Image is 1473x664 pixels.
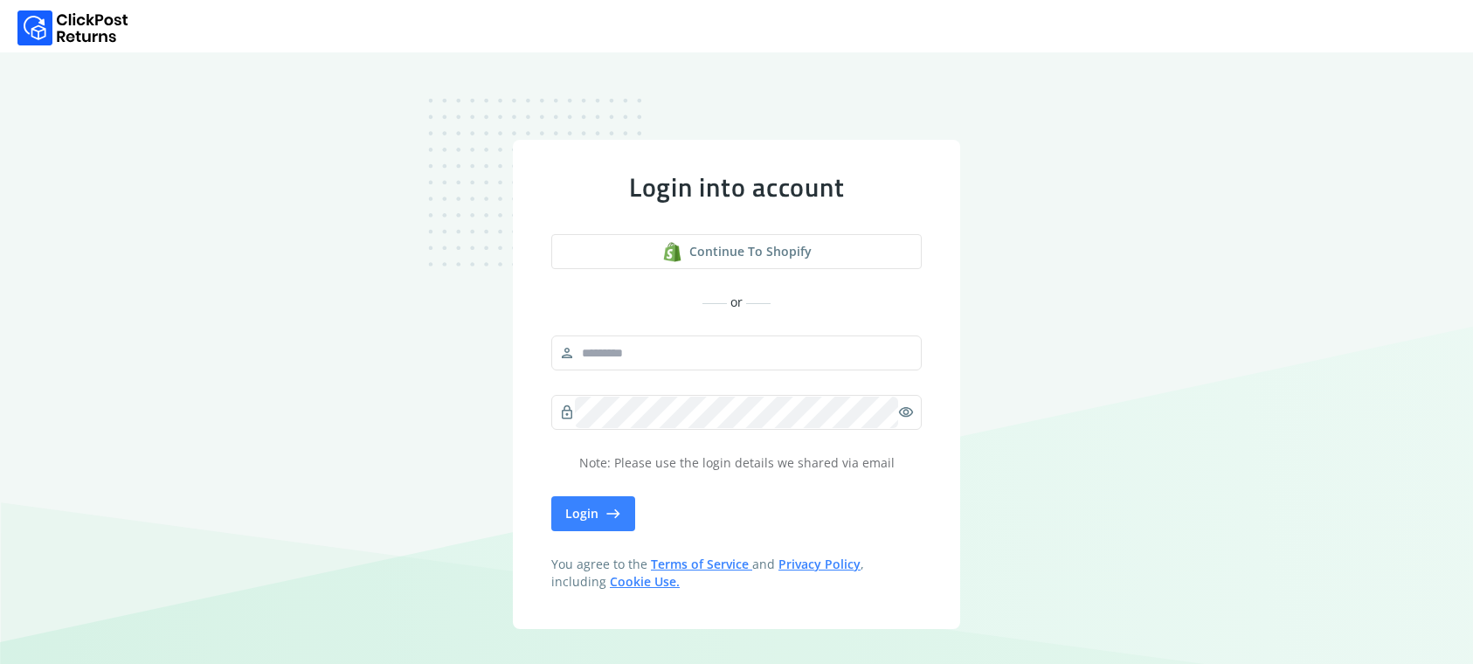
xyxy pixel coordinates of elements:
[551,171,922,203] div: Login into account
[778,556,861,572] a: Privacy Policy
[551,294,922,311] div: or
[17,10,128,45] img: Logo
[610,573,680,590] a: Cookie Use.
[605,501,621,526] span: east
[662,242,682,262] img: shopify logo
[651,556,752,572] a: Terms of Service
[898,400,914,425] span: visibility
[551,234,922,269] button: Continue to shopify
[559,341,575,365] span: person
[689,243,812,260] span: Continue to shopify
[551,454,922,472] p: Note: Please use the login details we shared via email
[559,400,575,425] span: lock
[551,234,922,269] a: shopify logoContinue to shopify
[551,496,635,531] button: Login east
[551,556,922,591] span: You agree to the and , including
